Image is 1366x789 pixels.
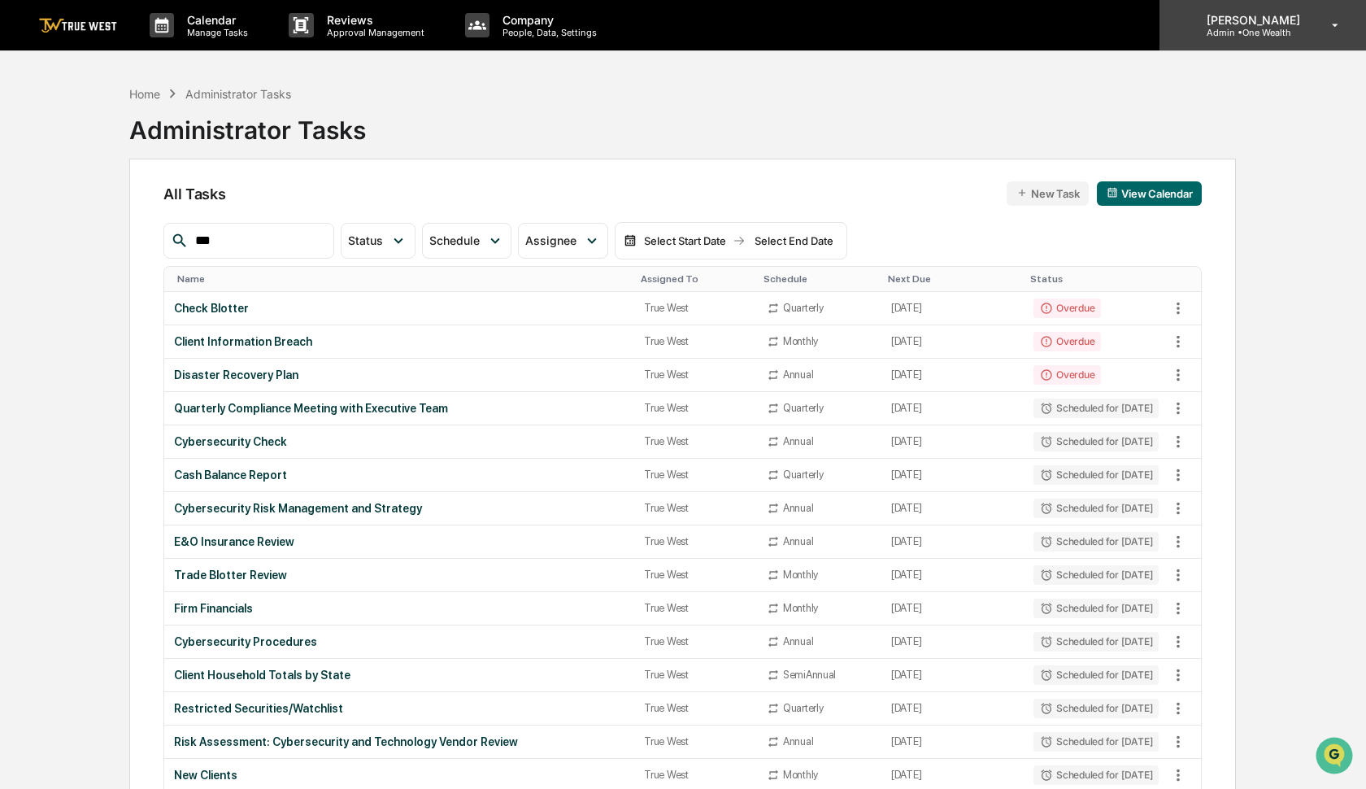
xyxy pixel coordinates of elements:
[1033,465,1159,485] div: Scheduled for [DATE]
[174,569,624,582] div: Trade Blotter Review
[314,13,433,27] p: Reviews
[16,238,29,251] div: 🔎
[783,669,836,681] div: SemiAnnual
[174,702,624,715] div: Restricted Securities/Watchlist
[644,502,747,514] div: True West
[783,402,824,414] div: Quarterly
[783,335,818,347] div: Monthly
[783,702,824,714] div: Quarterly
[10,229,109,259] a: 🔎Data Lookup
[783,569,818,581] div: Monthly
[111,198,208,228] a: 🗄️Attestations
[16,124,46,154] img: 1746055101610-c473b297-6a78-478c-a979-82029cc54cd1
[881,459,1024,492] td: [DATE]
[174,469,624,482] div: Cash Balance Report
[644,368,747,381] div: True West
[162,276,197,288] span: Pylon
[174,502,624,515] div: Cybersecurity Risk Management and Strategy
[783,635,813,647] div: Annual
[115,275,197,288] a: Powered byPylon
[763,273,875,285] div: Toggle SortBy
[1033,499,1159,518] div: Scheduled for [DATE]
[881,559,1024,592] td: [DATE]
[174,435,624,448] div: Cybersecurity Check
[881,726,1024,759] td: [DATE]
[640,234,729,247] div: Select Start Date
[881,626,1024,659] td: [DATE]
[177,273,628,285] div: Toggle SortBy
[783,302,824,314] div: Quarterly
[33,236,102,252] span: Data Lookup
[174,302,624,315] div: Check Blotter
[174,368,624,381] div: Disaster Recovery Plan
[783,602,818,614] div: Monthly
[1033,432,1159,451] div: Scheduled for [DATE]
[644,669,747,681] div: True West
[1030,273,1162,285] div: Toggle SortBy
[55,141,206,154] div: We're available if you need us!
[783,435,813,447] div: Annual
[16,34,296,60] p: How can we help?
[16,207,29,220] div: 🖐️
[644,769,747,781] div: True West
[185,87,291,101] div: Administrator Tasks
[1033,399,1159,418] div: Scheduled for [DATE]
[1033,532,1159,551] div: Scheduled for [DATE]
[1033,365,1101,385] div: Overdue
[55,124,267,141] div: Start new chat
[134,205,202,221] span: Attestations
[1168,273,1201,285] div: Toggle SortBy
[1033,599,1159,618] div: Scheduled for [DATE]
[1033,665,1159,685] div: Scheduled for [DATE]
[276,129,296,149] button: Start new chat
[881,692,1024,726] td: [DATE]
[733,234,746,247] img: arrow right
[783,469,824,481] div: Quarterly
[644,735,747,748] div: True West
[174,27,256,38] p: Manage Tasks
[881,592,1024,626] td: [DATE]
[1033,632,1159,652] div: Scheduled for [DATE]
[1097,181,1202,206] button: View Calendar
[644,469,747,481] div: True West
[644,535,747,547] div: True West
[783,368,813,381] div: Annual
[644,402,747,414] div: True West
[489,13,605,27] p: Company
[174,535,624,548] div: E&O Insurance Review
[174,635,624,648] div: Cybersecurity Procedures
[644,302,747,314] div: True West
[644,569,747,581] div: True West
[783,535,813,547] div: Annual
[174,13,256,27] p: Calendar
[1007,181,1089,206] button: New Task
[1314,735,1358,779] iframe: Open customer support
[429,233,480,247] span: Schedule
[1033,565,1159,585] div: Scheduled for [DATE]
[10,198,111,228] a: 🖐️Preclearance
[881,392,1024,425] td: [DATE]
[1194,13,1308,27] p: [PERSON_NAME]
[644,435,747,447] div: True West
[881,359,1024,392] td: [DATE]
[174,735,624,748] div: Risk Assessment: Cybersecurity and Technology Vendor Review
[348,233,383,247] span: Status
[1033,765,1159,785] div: Scheduled for [DATE]
[174,769,624,782] div: New Clients
[644,335,747,347] div: True West
[129,102,366,145] div: Administrator Tasks
[1033,332,1101,351] div: Overdue
[881,292,1024,325] td: [DATE]
[881,425,1024,459] td: [DATE]
[174,602,624,615] div: Firm Financials
[783,769,818,781] div: Monthly
[888,273,1017,285] div: Toggle SortBy
[174,402,624,415] div: Quarterly Compliance Meeting with Executive Team
[881,659,1024,692] td: [DATE]
[39,18,117,33] img: logo
[881,492,1024,525] td: [DATE]
[489,27,605,38] p: People, Data, Settings
[174,669,624,682] div: Client Household Totals by State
